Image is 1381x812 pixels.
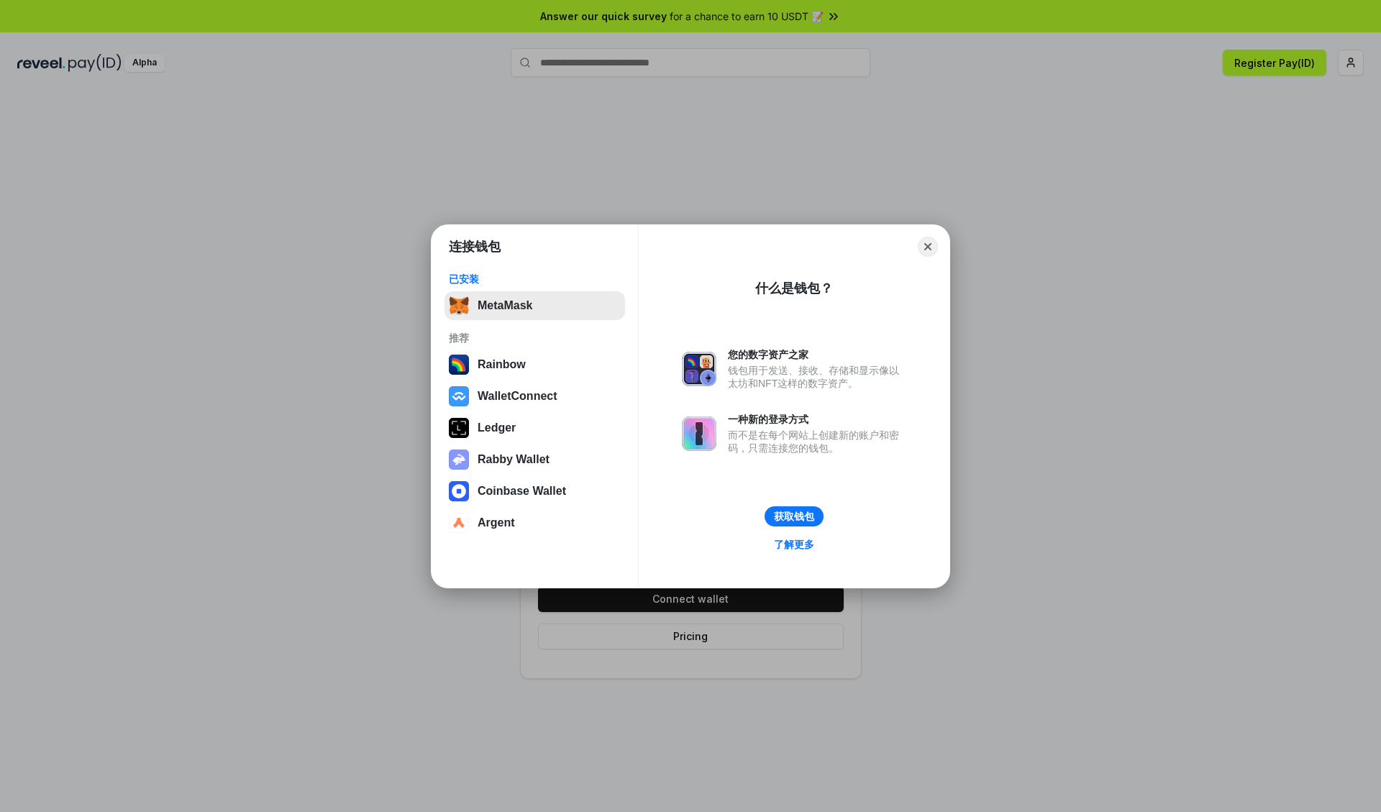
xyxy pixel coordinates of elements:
[449,332,621,345] div: 推荐
[755,280,833,297] div: 什么是钱包？
[449,513,469,533] img: svg+xml,%3Csvg%20width%3D%2228%22%20height%3D%2228%22%20viewBox%3D%220%200%2028%2028%22%20fill%3D...
[774,510,814,523] div: 获取钱包
[478,390,557,403] div: WalletConnect
[478,421,516,434] div: Ledger
[449,273,621,286] div: 已安装
[449,386,469,406] img: svg+xml,%3Csvg%20width%3D%2228%22%20height%3D%2228%22%20viewBox%3D%220%200%2028%2028%22%20fill%3D...
[728,348,906,361] div: 您的数字资产之家
[445,445,625,474] button: Rabby Wallet
[445,477,625,506] button: Coinbase Wallet
[445,508,625,537] button: Argent
[449,418,469,438] img: svg+xml,%3Csvg%20xmlns%3D%22http%3A%2F%2Fwww.w3.org%2F2000%2Fsvg%22%20width%3D%2228%22%20height%3...
[449,296,469,316] img: svg+xml,%3Csvg%20fill%3D%22none%22%20height%3D%2233%22%20viewBox%3D%220%200%2035%2033%22%20width%...
[478,299,532,312] div: MetaMask
[765,506,824,526] button: 获取钱包
[449,450,469,470] img: svg+xml,%3Csvg%20xmlns%3D%22http%3A%2F%2Fwww.w3.org%2F2000%2Fsvg%22%20fill%3D%22none%22%20viewBox...
[478,516,515,529] div: Argent
[449,481,469,501] img: svg+xml,%3Csvg%20width%3D%2228%22%20height%3D%2228%22%20viewBox%3D%220%200%2028%2028%22%20fill%3D...
[449,355,469,375] img: svg+xml,%3Csvg%20width%3D%22120%22%20height%3D%22120%22%20viewBox%3D%220%200%20120%20120%22%20fil...
[478,485,566,498] div: Coinbase Wallet
[445,382,625,411] button: WalletConnect
[728,413,906,426] div: 一种新的登录方式
[449,238,501,255] h1: 连接钱包
[918,237,938,257] button: Close
[682,416,716,451] img: svg+xml,%3Csvg%20xmlns%3D%22http%3A%2F%2Fwww.w3.org%2F2000%2Fsvg%22%20fill%3D%22none%22%20viewBox...
[445,414,625,442] button: Ledger
[682,352,716,386] img: svg+xml,%3Csvg%20xmlns%3D%22http%3A%2F%2Fwww.w3.org%2F2000%2Fsvg%22%20fill%3D%22none%22%20viewBox...
[478,358,526,371] div: Rainbow
[445,291,625,320] button: MetaMask
[445,350,625,379] button: Rainbow
[728,429,906,455] div: 而不是在每个网站上创建新的账户和密码，只需连接您的钱包。
[765,535,823,554] a: 了解更多
[728,364,906,390] div: 钱包用于发送、接收、存储和显示像以太坊和NFT这样的数字资产。
[478,453,550,466] div: Rabby Wallet
[774,538,814,551] div: 了解更多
